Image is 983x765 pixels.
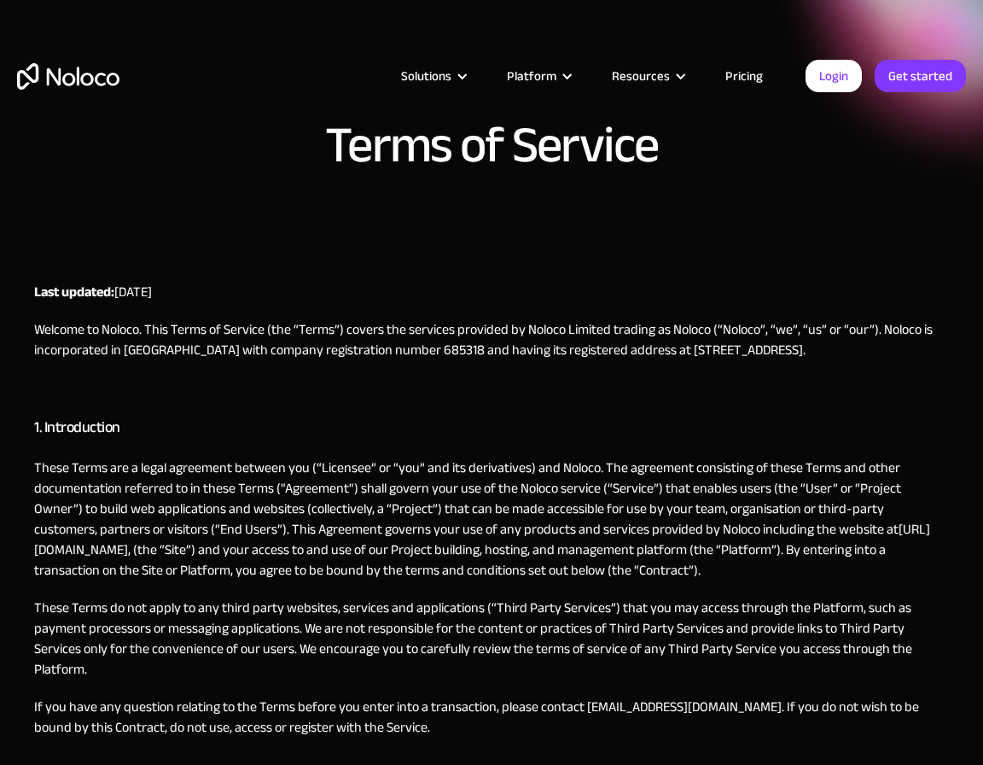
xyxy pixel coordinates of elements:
[34,598,949,680] p: These Terms do not apply to any third party websites, services and applications (“Third Party Ser...
[34,377,949,398] p: ‍
[380,65,486,87] div: Solutions
[34,697,949,738] p: If you have any question relating to the Terms before you enter into a transaction, please contac...
[34,458,949,581] p: These Terms are a legal agreement between you (“Licensee” or “you” and its derivatives) and Noloc...
[34,279,114,305] strong: Last updated:
[875,60,966,92] a: Get started
[17,63,119,90] a: home
[486,65,590,87] div: Platform
[704,65,784,87] a: Pricing
[612,65,670,87] div: Resources
[34,517,930,563] a: [URL][DOMAIN_NAME]
[401,65,451,87] div: Solutions
[590,65,704,87] div: Resources
[325,120,658,171] h1: Terms of Service
[34,415,949,441] h3: 1. Introduction
[34,319,949,360] p: Welcome to Noloco. This Terms of Service (the “Terms”) covers the services provided by Noloco Lim...
[507,65,556,87] div: Platform
[34,282,949,302] p: [DATE]
[806,60,862,92] a: Login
